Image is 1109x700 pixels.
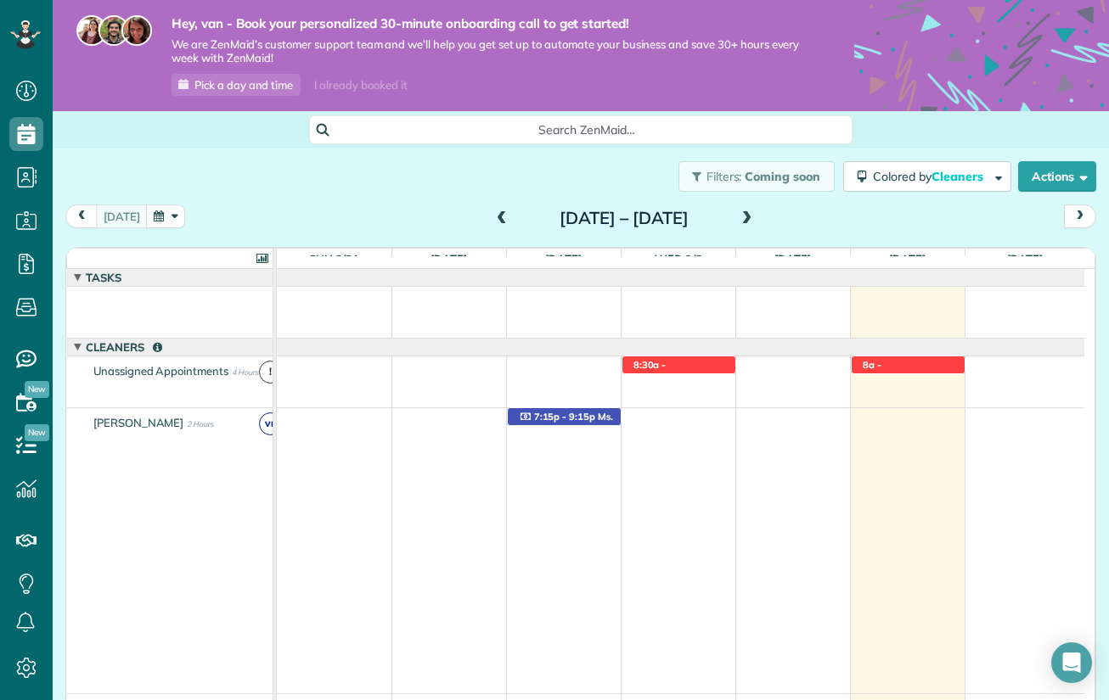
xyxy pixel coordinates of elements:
span: We are ZenMaid’s customer support team and we’ll help you get set up to automate your business an... [172,37,803,66]
span: [PERSON_NAME] (Example Appointment) [633,372,728,408]
button: Colored byCleaners [843,161,1011,192]
span: Filters: [706,169,742,184]
div: [STREET_ADDRESS] [622,356,735,374]
strong: Hey, van - Book your personalized 30-minute onboarding call to get started! [172,15,803,32]
span: Unassigned Appointments [90,364,232,378]
span: Wed 9/3 [651,252,706,266]
span: 8:30a - 10:30a [633,359,667,383]
span: Cleaners [82,340,166,354]
span: [DATE] [427,252,470,266]
a: Pick a day and time [172,74,301,96]
span: Ms. [PERSON_NAME] (JUN Studios) ([PHONE_NUMBER]) [518,411,613,459]
span: 2 Hours [187,419,213,428]
img: maria-72a9807cf96188c08ef61303f053569d2e2a8a1cde33d635c8a3ac13582a053d.jpg [76,15,107,46]
span: vn [259,412,282,435]
span: [PERSON_NAME] (Example Appointment) [862,372,960,408]
img: jorge-587dff0eeaa6aab1f244e6dc62b8924c3b6ad411094392a53c71c6c4a576187d.jpg [99,15,129,46]
span: New [25,424,49,441]
span: 8a - 10a [862,359,881,383]
span: Tasks [82,271,125,284]
span: [DATE] [542,252,585,266]
button: [DATE] [96,204,148,227]
span: Colored by [873,169,989,184]
button: Actions [1018,161,1096,192]
span: Coming soon [745,169,821,184]
div: [STREET_ADDRESS] [508,408,621,426]
span: ! [259,361,282,384]
span: 7:15p - 9:15p [533,411,597,423]
span: [PERSON_NAME] [90,416,188,429]
span: [DATE] [886,252,929,266]
button: prev [65,204,98,227]
img: michelle-19f622bdf1676172e81f8f8fba1fb50e276960ebfe0243fe18214015130c80e4.jpg [121,15,152,46]
span: [DATE] [771,252,814,266]
span: New [25,381,49,398]
span: Pick a day and time [194,78,293,92]
span: [DATE] [1004,252,1047,266]
h2: [DATE] – [DATE] [518,209,730,227]
button: next [1064,204,1096,227]
span: 4 Hours [232,367,258,377]
span: Sun 8/31 [306,252,363,266]
div: I already booked it [304,75,417,96]
div: Open Intercom Messenger [1051,642,1092,683]
div: [STREET_ADDRESS] [852,356,965,374]
span: Cleaners [932,169,986,184]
